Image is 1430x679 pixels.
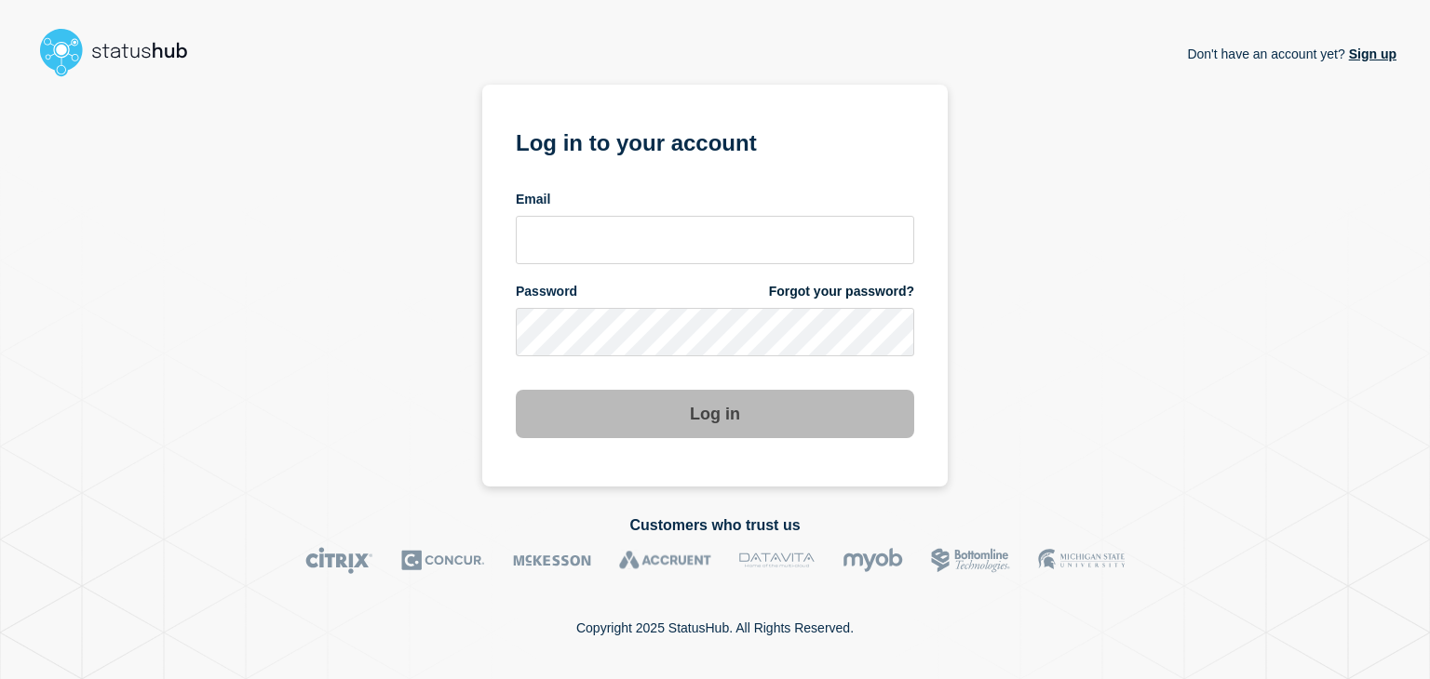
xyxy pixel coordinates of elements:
[1345,47,1396,61] a: Sign up
[305,547,373,574] img: Citrix logo
[516,390,914,438] button: Log in
[516,308,914,356] input: password input
[619,547,711,574] img: Accruent logo
[516,191,550,208] span: Email
[843,547,903,574] img: myob logo
[34,517,1396,534] h2: Customers who trust us
[513,547,591,574] img: McKesson logo
[1187,32,1396,76] p: Don't have an account yet?
[931,547,1010,574] img: Bottomline logo
[401,547,485,574] img: Concur logo
[516,216,914,264] input: email input
[739,547,815,574] img: DataVita logo
[516,124,914,158] h1: Log in to your account
[576,620,854,635] p: Copyright 2025 StatusHub. All Rights Reserved.
[1038,547,1125,574] img: MSU logo
[34,22,210,82] img: StatusHub logo
[516,283,577,300] span: Password
[769,283,914,300] a: Forgot your password?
